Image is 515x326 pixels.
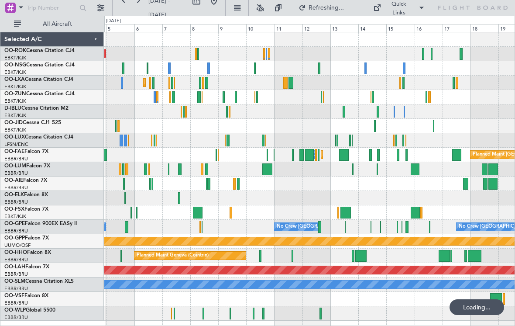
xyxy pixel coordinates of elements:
span: OO-HHO [4,250,27,255]
a: OO-HHOFalcon 8X [4,250,51,255]
a: OO-LAHFalcon 7X [4,264,49,270]
div: 12 [302,24,330,32]
a: EBBR/BRU [4,314,28,321]
span: OO-JID [4,120,23,125]
a: OO-FSXFalcon 7X [4,207,48,212]
div: Loading... [450,299,504,315]
span: OO-WLP [4,308,26,313]
div: 18 [470,24,498,32]
span: OO-FAE [4,149,24,154]
span: OO-LXA [4,77,25,82]
a: OO-ELKFalcon 8X [4,192,48,198]
a: OO-SLMCessna Citation XLS [4,279,74,284]
button: Quick Links [369,1,429,15]
a: OO-NSGCessna Citation CJ4 [4,62,75,68]
a: EBBR/BRU [4,271,28,277]
div: 8 [190,24,218,32]
a: EBKT/KJK [4,55,26,61]
span: OO-LUM [4,163,26,169]
a: EBBR/BRU [4,228,28,234]
span: OO-ZUN [4,91,26,97]
span: OO-GPP [4,236,25,241]
a: OO-WLPGlobal 5500 [4,308,55,313]
div: 14 [358,24,386,32]
span: OO-GPE [4,221,25,226]
a: EBKT/KJK [4,83,26,90]
a: EBBR/BRU [4,170,28,177]
div: 7 [162,24,190,32]
a: D-IBLUCessna Citation M2 [4,106,69,111]
a: EBKT/KJK [4,69,26,76]
span: OO-ROK [4,48,26,53]
span: OO-VSF [4,293,24,298]
a: OO-ROKCessna Citation CJ4 [4,48,75,53]
span: OO-SLM [4,279,25,284]
a: OO-VSFFalcon 8X [4,293,48,298]
span: OO-LUX [4,135,25,140]
a: EBKT/KJK [4,127,26,133]
div: 16 [415,24,443,32]
div: 9 [218,24,246,32]
a: LFSN/ENC [4,141,28,148]
span: Refreshing... [308,5,344,11]
a: EBBR/BRU [4,300,28,306]
span: OO-ELK [4,192,24,198]
a: OO-LXACessna Citation CJ4 [4,77,73,82]
div: 5 [106,24,134,32]
span: OO-FSX [4,207,24,212]
div: 10 [246,24,274,32]
a: UUMO/OSF [4,242,31,249]
a: EBBR/BRU [4,156,28,162]
span: OO-NSG [4,62,26,68]
div: 13 [330,24,358,32]
a: EBBR/BRU [4,285,28,292]
div: 17 [443,24,470,32]
button: Refreshing... [295,1,347,15]
span: OO-AIE [4,178,23,183]
span: D-IBLU [4,106,21,111]
button: All Aircraft [10,17,95,31]
a: OO-LUMFalcon 7X [4,163,50,169]
a: OO-AIEFalcon 7X [4,178,47,183]
div: Planned Maint Geneva (Cointrin) [137,249,209,262]
span: OO-LAH [4,264,25,270]
div: 15 [386,24,414,32]
div: No Crew [GEOGRAPHIC_DATA] ([GEOGRAPHIC_DATA] National) [277,220,423,233]
a: EBBR/BRU [4,257,28,263]
a: OO-GPPFalcon 7X [4,236,49,241]
a: OO-LUXCessna Citation CJ4 [4,135,73,140]
a: OO-ZUNCessna Citation CJ4 [4,91,75,97]
a: OO-JIDCessna CJ1 525 [4,120,61,125]
a: EBBR/BRU [4,199,28,205]
div: 6 [134,24,162,32]
a: EBKT/KJK [4,112,26,119]
a: EBBR/BRU [4,184,28,191]
a: OO-FAEFalcon 7X [4,149,48,154]
a: OO-GPEFalcon 900EX EASy II [4,221,77,226]
div: 11 [275,24,302,32]
input: Trip Number [27,1,77,14]
a: EBKT/KJK [4,98,26,104]
a: EBKT/KJK [4,213,26,220]
span: All Aircraft [23,21,92,27]
div: [DATE] [106,17,121,25]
